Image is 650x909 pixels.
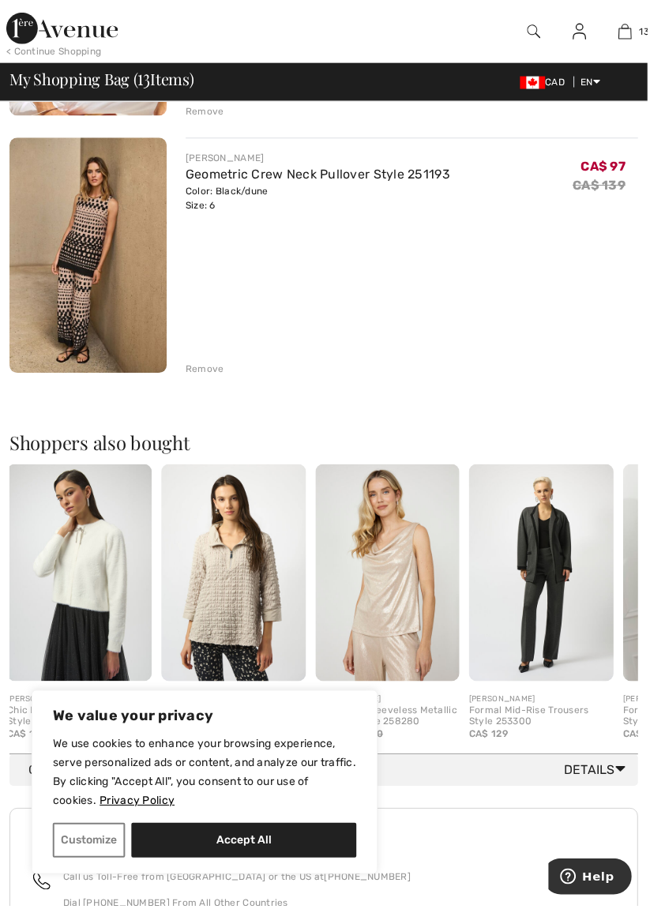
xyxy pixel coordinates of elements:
[33,876,51,893] img: call
[471,731,509,742] span: CA$ 129
[471,697,616,708] div: [PERSON_NAME]
[186,105,225,119] div: Remove
[132,826,358,861] button: Accept All
[32,693,379,877] div: We value your privacy
[583,154,628,175] span: CA$ 97
[63,873,412,887] p: Call us Toll-Free from [GEOGRAPHIC_DATA] or the US at
[317,697,462,708] div: [PERSON_NAME]
[186,363,225,377] div: Remove
[605,22,649,41] a: 13
[9,138,167,375] img: Geometric Crew Neck Pullover Style 251193
[566,764,634,783] span: Details
[9,71,195,87] span: My Shopping Bag ( Items)
[162,466,307,684] img: Relaxed Fit Zipper Jacket Style 253070
[562,22,601,42] a: Sign In
[550,862,634,901] iframe: Opens a widget where you can find more information
[28,764,634,783] div: Order Summary
[471,708,616,731] div: Formal Mid-Rise Trousers Style 253300
[9,434,641,453] h2: Shoppers also bought
[6,13,118,44] img: 1ère Avenue
[317,466,462,684] img: Glamorous Sleeveless Metallic Pullover Style 258280
[471,466,616,684] img: Formal Mid-Rise Trousers Style 253300
[186,152,452,166] div: [PERSON_NAME]
[7,466,152,684] img: Chic Long-Sleeve Crew Neck Style 254955
[575,178,628,193] s: CA$ 139
[100,796,176,811] a: Privacy Policy
[522,77,547,89] img: Canadian Dollar
[6,44,102,58] div: < Continue Shopping
[325,874,412,885] a: [PHONE_NUMBER]
[583,77,603,88] span: EN
[186,167,452,182] a: Geometric Crew Neck Pullover Style 251193
[7,731,47,742] span: CA$ 139
[138,67,151,88] span: 13
[317,708,462,731] div: Glamorous Sleeveless Metallic Pullover Style 258280
[621,22,634,41] img: My Bag
[522,77,573,88] span: CAD
[53,738,358,813] p: We use cookies to enhance your browsing experience, serve personalized ads or content, and analyz...
[53,826,126,861] button: Customize
[529,22,543,41] img: search the website
[575,22,588,41] img: My Info
[186,185,452,213] div: Color: Black/dune Size: 6
[53,709,358,728] p: We value your privacy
